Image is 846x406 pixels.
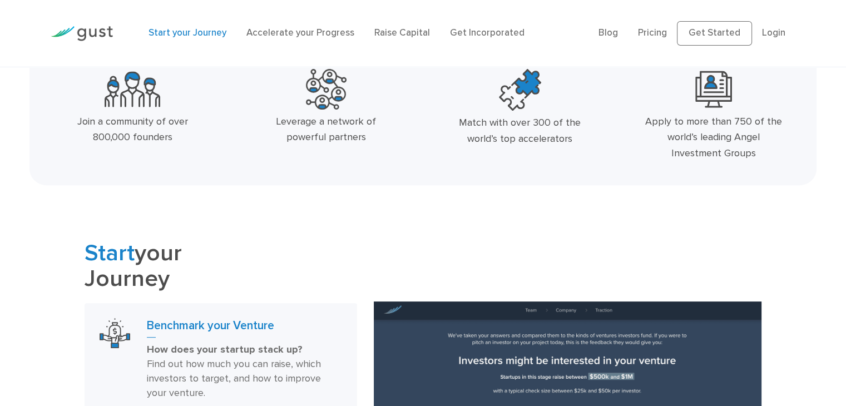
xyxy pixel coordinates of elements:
[62,114,204,146] div: Join a community of over 800,000 founders
[147,344,303,355] strong: How does your startup stack up?
[147,318,342,338] h3: Benchmark your Venture
[306,69,347,110] img: Powerful Partners
[695,69,732,110] img: Leading Angel Investment
[255,114,397,146] div: Leverage a network of powerful partners
[762,27,785,38] a: Login
[449,115,591,147] div: Match with over 300 of the world’s top accelerators
[374,27,430,38] a: Raise Capital
[643,114,785,162] div: Apply to more than 750 of the world’s leading Angel Investment Groups
[149,27,226,38] a: Start your Journey
[51,26,113,41] img: Gust Logo
[246,27,354,38] a: Accelerate your Progress
[677,21,752,46] a: Get Started
[598,27,618,38] a: Blog
[638,27,667,38] a: Pricing
[85,241,357,292] h2: your Journey
[450,27,525,38] a: Get Incorporated
[100,318,130,349] img: Benchmark Your Venture
[499,69,541,111] img: Top Accelerators
[105,69,160,110] img: Community Founders
[85,239,135,267] span: Start
[147,358,321,399] span: Find out how much you can raise, which investors to target, and how to improve your venture.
